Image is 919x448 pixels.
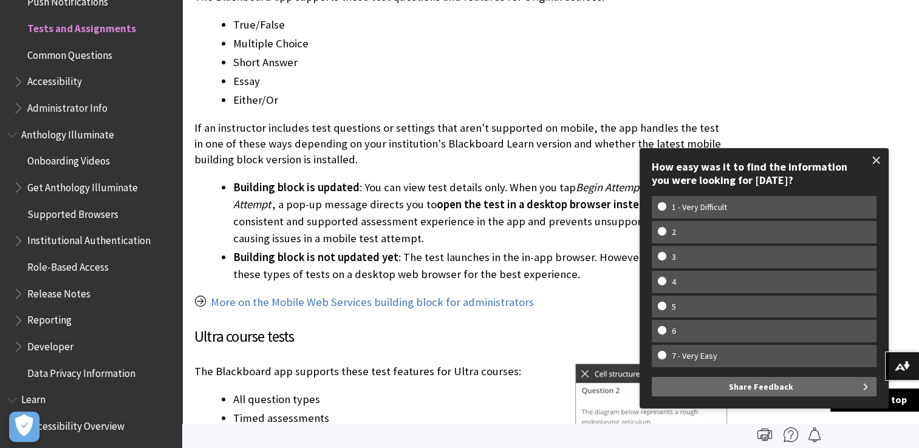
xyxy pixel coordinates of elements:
[27,310,72,327] span: Reporting
[27,204,118,220] span: Supported Browsers
[194,120,727,168] p: If an instructor includes test questions or settings that aren't supported on mobile, the app han...
[211,295,534,310] a: More on the Mobile Web Services building block for administrators
[658,227,690,237] w-span: 2
[807,427,822,442] img: Follow this page
[233,250,398,264] span: Building block is not updated yet
[27,72,82,88] span: Accessibility
[658,351,731,361] w-span: 7 - Very Easy
[658,252,690,262] w-span: 3
[21,124,114,141] span: Anthology Illuminate
[27,231,151,247] span: Institutional Authentication
[27,151,110,168] span: Onboarding Videos
[658,302,690,312] w-span: 5
[757,427,772,442] img: Print
[233,410,727,427] li: Timed assessments
[233,249,727,283] li: : The test launches in the in-app browser. However, it's best to take these types of tests on a d...
[7,124,175,384] nav: Book outline for Anthology Illuminate
[658,326,690,336] w-span: 6
[658,277,690,287] w-span: 4
[27,98,108,114] span: Administrator Info
[576,180,643,194] span: Begin Attempt
[233,35,727,52] li: Multiple Choice
[27,18,136,35] span: Tests and Assignments
[729,377,793,396] span: Share Feedback
[233,180,360,194] span: Building block is updated
[9,412,39,442] button: Open Preferences
[27,416,125,432] span: Accessibility Overview
[652,377,876,396] button: Share Feedback
[658,202,741,212] w-span: 1 - Very Difficult
[21,390,46,406] span: Learn
[437,197,651,211] span: open the test in a desktop browser instead
[27,45,112,61] span: Common Questions
[194,364,727,379] p: The Blackboard app supports these test features for Ultra courses:
[233,391,727,408] li: All question types
[233,16,727,33] li: True/False
[27,336,73,353] span: Developer
[233,73,727,90] li: Essay
[233,54,727,71] li: Short Answer
[233,179,727,247] li: : You can view test details only. When you tap or , a pop-up message directs you to . This ensure...
[194,325,727,348] h3: Ultra course tests
[27,257,109,273] span: Role-Based Access
[27,177,138,194] span: Get Anthology Illuminate
[652,160,876,186] div: How easy was it to find the information you were looking for [DATE]?
[27,283,91,300] span: Release Notes
[27,363,135,379] span: Data Privacy Information
[233,92,727,109] li: Either/Or
[784,427,798,442] img: More help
